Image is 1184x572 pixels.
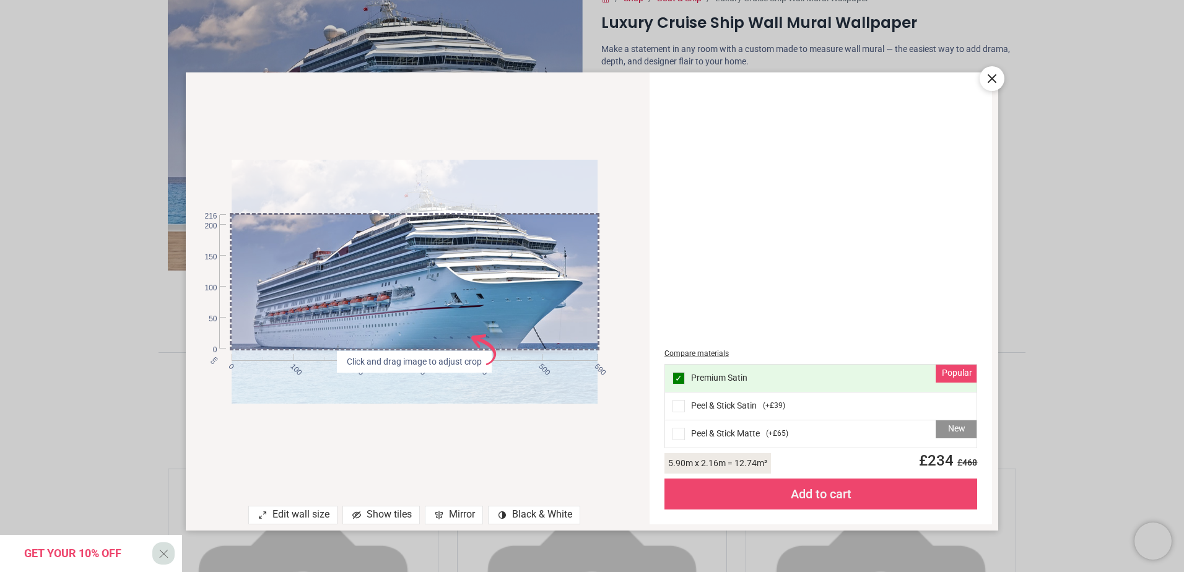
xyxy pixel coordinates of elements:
div: New [936,420,977,439]
span: 150 [194,252,217,262]
span: 0 [194,345,217,355]
span: ( +£65 ) [766,428,788,439]
div: Peel & Stick Matte [665,420,977,448]
span: 500 [536,362,544,370]
iframe: Brevo live chat [1134,522,1172,560]
span: £ 468 [954,457,977,467]
span: cm [208,355,219,366]
span: 0 [226,362,234,370]
div: Mirror [425,506,483,524]
div: Peel & Stick Satin [665,392,977,420]
span: Click and drag image to adjust crop [342,356,487,368]
span: 100 [194,283,217,293]
span: 590 [592,362,600,370]
div: Popular [936,365,977,383]
span: ✓ [675,374,682,383]
div: Black & White [488,506,580,524]
span: 216 [194,211,217,222]
span: ( +£39 ) [763,401,785,411]
div: Edit wall size [248,506,337,524]
span: 50 [194,314,217,324]
div: Compare materials [664,349,978,359]
div: 5.90 m x 2.16 m = 12.74 m² [664,453,771,474]
span: 200 [194,221,217,232]
div: Premium Satin [665,365,977,392]
span: £ 234 [912,452,977,469]
div: Add to cart [664,479,978,509]
div: Show tiles [342,506,420,524]
span: 100 [288,362,296,370]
